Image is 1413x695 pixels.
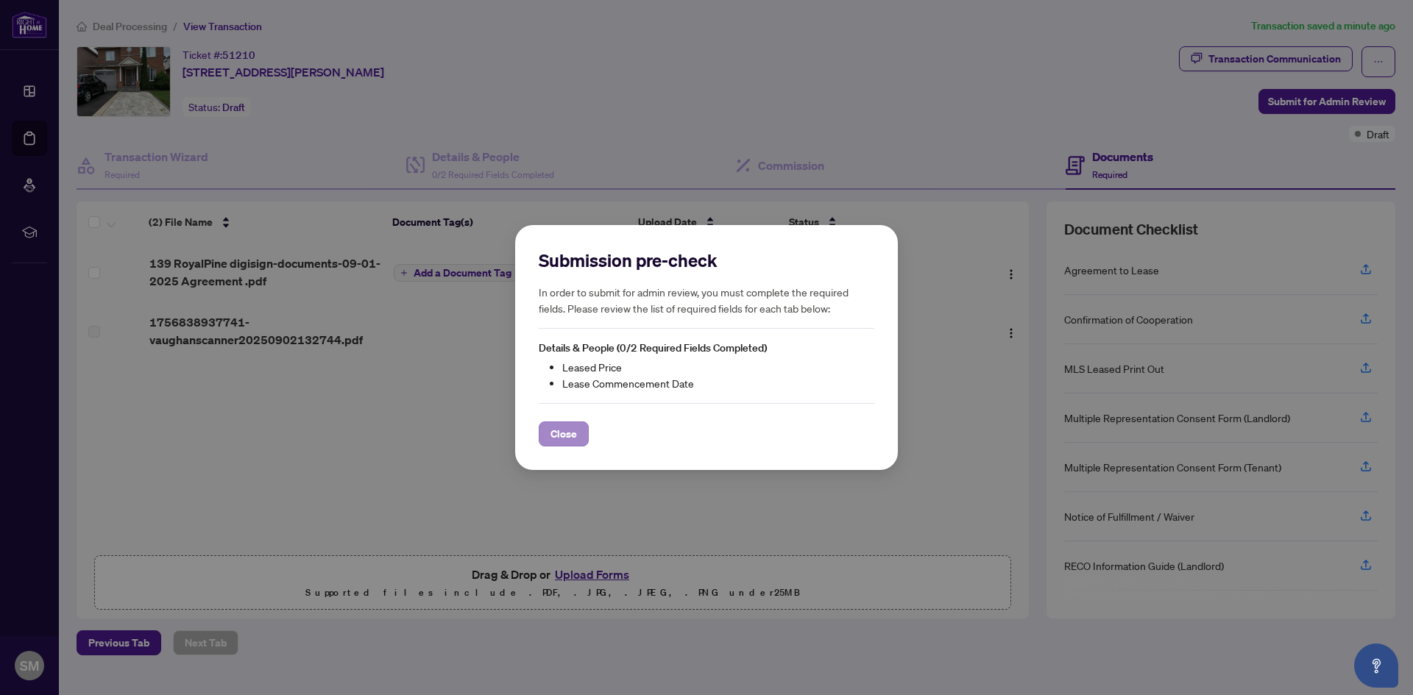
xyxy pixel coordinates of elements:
h2: Submission pre-check [539,249,874,272]
li: Leased Price [562,359,874,375]
button: Open asap [1354,644,1398,688]
span: Close [550,422,577,446]
span: Details & People (0/2 Required Fields Completed) [539,341,767,354]
li: Lease Commencement Date [562,375,874,391]
button: Close [539,421,589,446]
h5: In order to submit for admin review, you must complete the required fields. Please review the lis... [539,284,874,316]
